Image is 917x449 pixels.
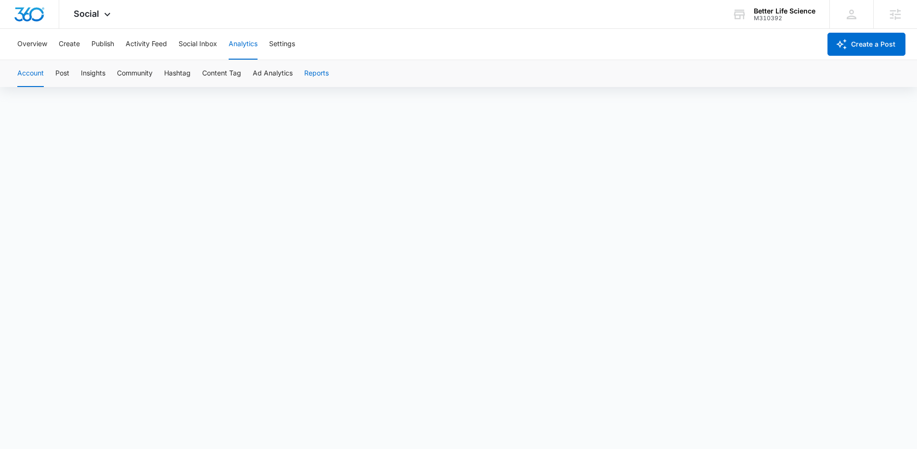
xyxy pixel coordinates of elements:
[59,29,80,60] button: Create
[17,60,44,87] button: Account
[17,29,47,60] button: Overview
[126,29,167,60] button: Activity Feed
[91,29,114,60] button: Publish
[229,29,258,60] button: Analytics
[253,60,293,87] button: Ad Analytics
[74,9,99,19] span: Social
[754,15,815,22] div: account id
[304,60,329,87] button: Reports
[179,29,217,60] button: Social Inbox
[164,60,191,87] button: Hashtag
[202,60,241,87] button: Content Tag
[827,33,905,56] button: Create a Post
[117,60,153,87] button: Community
[754,7,815,15] div: account name
[81,60,105,87] button: Insights
[269,29,295,60] button: Settings
[55,60,69,87] button: Post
